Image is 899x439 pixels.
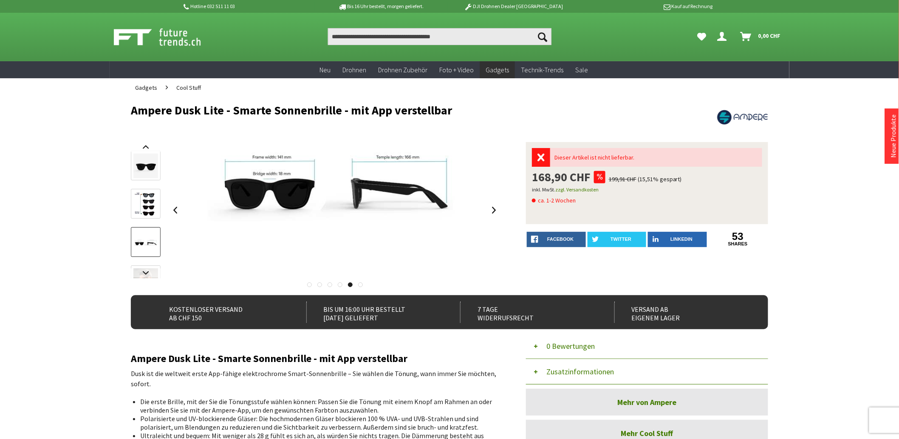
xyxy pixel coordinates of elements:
[532,185,762,195] p: inkl. MwSt.
[638,175,682,183] span: (15,51% gespart)
[555,186,599,193] a: zzgl. Versandkosten
[486,66,509,74] span: Gadgets
[737,28,785,45] a: Warenkorb
[693,28,711,45] a: Meine Favoriten
[526,334,768,359] button: 0 Bewertungen
[515,61,569,79] a: Technik-Trends
[336,61,372,79] a: Drohnen
[314,1,447,11] p: Bis 16 Uhr bestellt, morgen geliefert.
[433,61,480,79] a: Foto + Video
[580,1,712,11] p: Kauf auf Rechnung
[526,389,768,416] a: Mehr von Ampere
[527,232,586,247] a: facebook
[439,66,474,74] span: Foto + Video
[140,397,494,414] li: Die erste Brille, mit der Sie die Tönungsstufe wählen können: Passen Sie die Tönung mit einem Kno...
[569,61,594,79] a: Sale
[709,241,768,247] a: shares
[717,104,768,131] img: Ampere
[758,29,781,43] span: 0,00 CHF
[131,353,500,364] h2: Ampere Dusk Lite - Smarte Sonnenbrille - mit App verstellbar
[532,195,576,205] span: ca. 1-2 Wochen
[575,66,588,74] span: Sale
[342,66,366,74] span: Drohnen
[460,302,596,323] div: 7 Tage Widerrufsrecht
[547,237,574,242] span: facebook
[611,237,631,242] span: twitter
[889,114,898,158] a: Neue Produkte
[176,84,201,91] span: Cool Stuff
[172,78,205,97] a: Cool Stuff
[328,28,551,45] input: Produkt, Marke, Kategorie, EAN, Artikelnummer…
[670,237,693,242] span: LinkedIn
[534,28,551,45] button: Suchen
[131,369,496,388] span: Dusk ist die weltweit erste App-fähige elektrochrome Smart-Sonnenbrille – Sie wählen die Tönung, ...
[372,61,433,79] a: Drohnen Zubehör
[306,302,442,323] div: Bis um 16:00 Uhr bestellt [DATE] geliefert
[648,232,707,247] a: LinkedIn
[114,26,220,48] img: Shop Futuretrends - zur Startseite wechseln
[447,1,580,11] p: DJI Drohnen Dealer [GEOGRAPHIC_DATA]
[521,66,563,74] span: Technik-Trends
[378,66,427,74] span: Drohnen Zubehör
[182,1,314,11] p: Hotline 032 511 11 03
[709,232,768,241] a: 53
[480,61,515,79] a: Gadgets
[319,66,331,74] span: Neu
[532,171,591,183] span: 168,90 CHF
[131,104,641,117] h1: Ampere Dusk Lite - Smarte Sonnenbrille - mit App verstellbar
[131,78,161,97] a: Gadgets
[135,84,157,91] span: Gadgets
[588,232,647,247] a: twitter
[609,175,636,183] span: 199,91 CHF
[526,359,768,385] button: Zusatzinformationen
[152,302,288,323] div: Kostenloser Versand ab CHF 150
[140,414,494,431] li: Polarisierte und UV-blockierende Gläser: Die hochmodernen Gläser blockieren 100 % UVA- und UVB-St...
[614,302,750,323] div: Versand ab eigenem Lager
[314,61,336,79] a: Neu
[550,148,762,167] div: Dieser Artikel ist nicht lieferbar.
[714,28,734,45] a: Dein Konto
